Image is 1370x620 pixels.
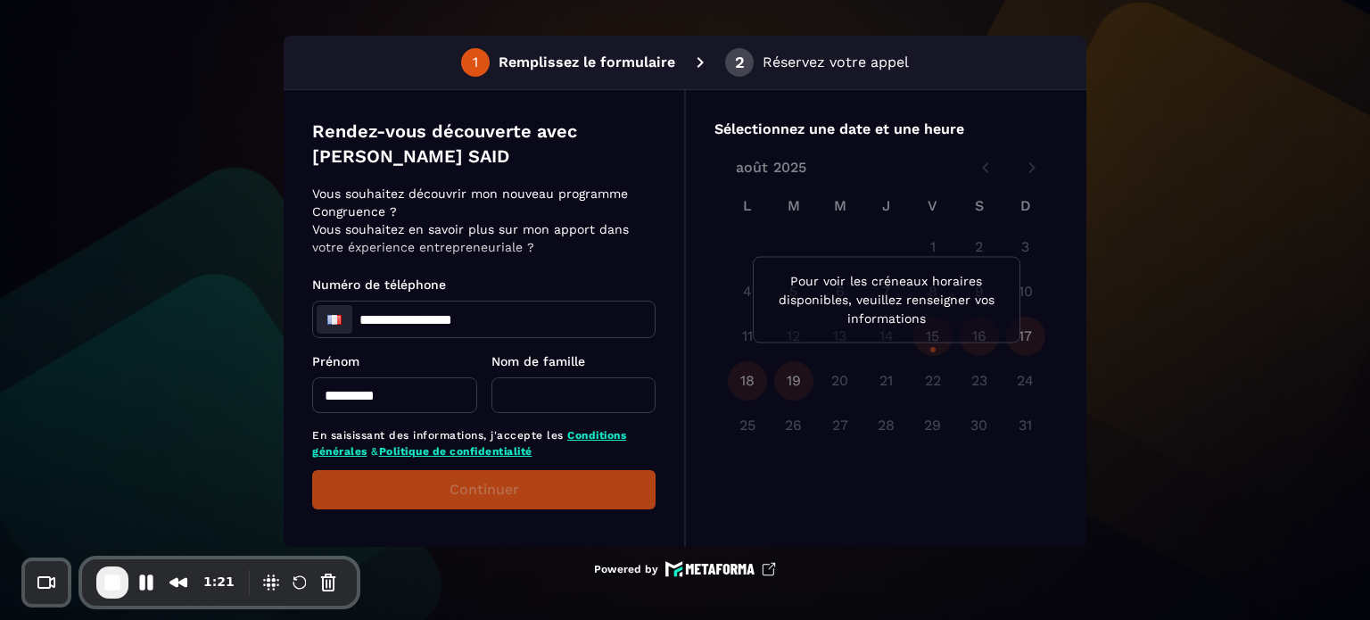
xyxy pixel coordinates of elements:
div: 2 [735,54,745,70]
span: Nom de famille [491,354,585,368]
span: & [371,445,379,458]
span: Numéro de téléphone [312,277,446,292]
p: Pour voir les créneaux horaires disponibles, veuillez renseigner vos informations [768,272,1005,328]
p: Vous souhaitez découvrir mon nouveau programme Congruence ? Vous souhaitez en savoir plus sur mon... [312,185,650,256]
p: Réservez votre appel [763,52,909,73]
a: Politique de confidentialité [379,445,532,458]
a: Powered by [594,561,776,577]
p: Powered by [594,562,658,576]
p: Sélectionnez une date et une heure [714,119,1058,140]
p: En saisissant des informations, j'accepte les [312,427,656,459]
p: Remplissez le formulaire [499,52,675,73]
p: Rendez-vous découverte avec [PERSON_NAME] SAID [312,119,656,169]
span: Prénom [312,354,359,368]
div: 1 [473,54,478,70]
div: France: + 33 [317,305,352,334]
